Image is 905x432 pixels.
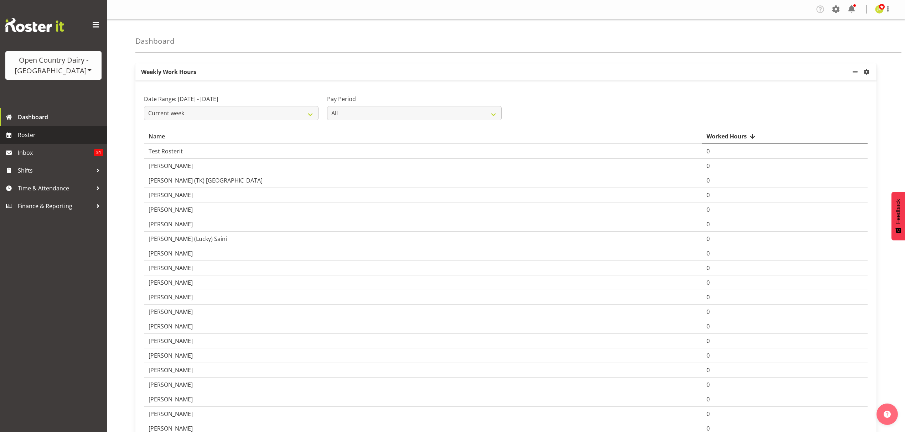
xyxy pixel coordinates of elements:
[707,191,710,199] span: 0
[144,392,702,407] td: [PERSON_NAME]
[707,249,710,257] span: 0
[707,132,747,141] span: Worked Hours
[144,95,319,103] label: Date Range: [DATE] - [DATE]
[18,130,103,140] span: Roster
[327,95,502,103] label: Pay Period
[18,165,93,176] span: Shifts
[144,202,702,217] td: [PERSON_NAME]
[707,279,710,286] span: 0
[144,173,702,188] td: [PERSON_NAME] (TK) [GEOGRAPHIC_DATA]
[144,378,702,392] td: [PERSON_NAME]
[707,308,710,316] span: 0
[144,407,702,421] td: [PERSON_NAME]
[707,147,710,155] span: 0
[144,246,702,261] td: [PERSON_NAME]
[144,348,702,363] td: [PERSON_NAME]
[891,192,905,240] button: Feedback - Show survey
[18,147,94,158] span: Inbox
[18,112,103,122] span: Dashboard
[135,37,175,45] h4: Dashboard
[144,144,702,159] td: Test Rosterit
[707,322,710,330] span: 0
[707,352,710,359] span: 0
[707,220,710,228] span: 0
[18,201,93,211] span: Finance & Reporting
[5,18,64,32] img: Rosterit website logo
[144,334,702,348] td: [PERSON_NAME]
[144,290,702,305] td: [PERSON_NAME]
[144,217,702,232] td: [PERSON_NAME]
[144,188,702,202] td: [PERSON_NAME]
[94,149,103,156] span: 51
[144,159,702,173] td: [PERSON_NAME]
[851,63,862,80] a: minimize
[144,261,702,275] td: [PERSON_NAME]
[862,68,874,76] a: settings
[144,305,702,319] td: [PERSON_NAME]
[144,232,702,246] td: [PERSON_NAME] (Lucky) Saini
[707,410,710,418] span: 0
[144,275,702,290] td: [PERSON_NAME]
[707,395,710,403] span: 0
[12,55,94,76] div: Open Country Dairy - [GEOGRAPHIC_DATA]
[135,63,851,80] p: Weekly Work Hours
[144,363,702,378] td: [PERSON_NAME]
[707,264,710,272] span: 0
[707,162,710,170] span: 0
[707,177,710,184] span: 0
[18,183,93,194] span: Time & Attendance
[884,411,891,418] img: help-xxl-2.png
[875,5,884,14] img: jessica-greenwood7429.jpg
[149,132,165,141] span: Name
[895,199,901,224] span: Feedback
[707,235,710,243] span: 0
[707,337,710,345] span: 0
[144,319,702,334] td: [PERSON_NAME]
[707,381,710,389] span: 0
[707,366,710,374] span: 0
[707,206,710,214] span: 0
[707,293,710,301] span: 0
